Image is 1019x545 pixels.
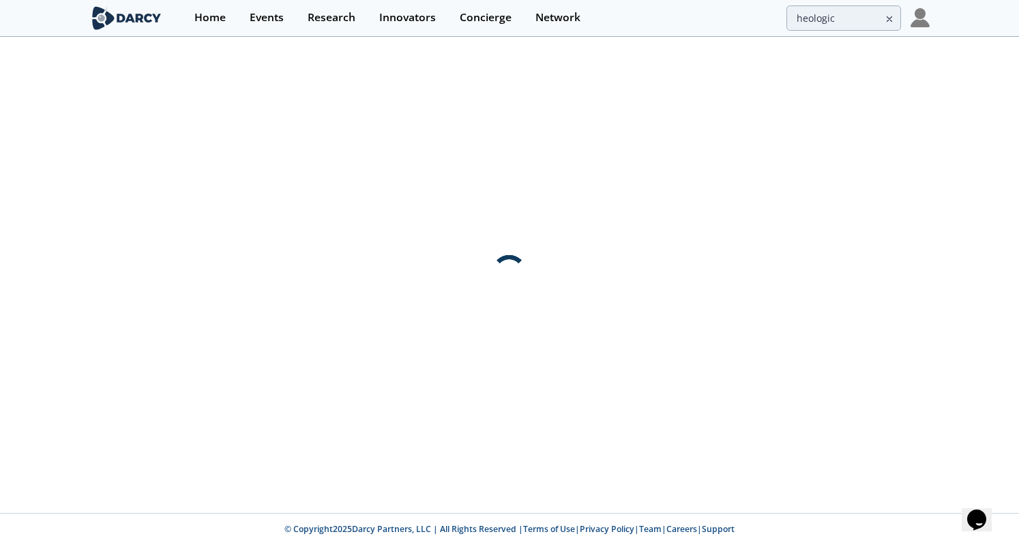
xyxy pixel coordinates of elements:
[379,12,436,23] div: Innovators
[460,12,512,23] div: Concierge
[535,12,580,23] div: Network
[308,12,355,23] div: Research
[89,6,164,30] img: logo-wide.svg
[911,8,930,27] img: Profile
[250,12,284,23] div: Events
[194,12,226,23] div: Home
[786,5,901,31] input: Advanced Search
[962,490,1005,531] iframe: chat widget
